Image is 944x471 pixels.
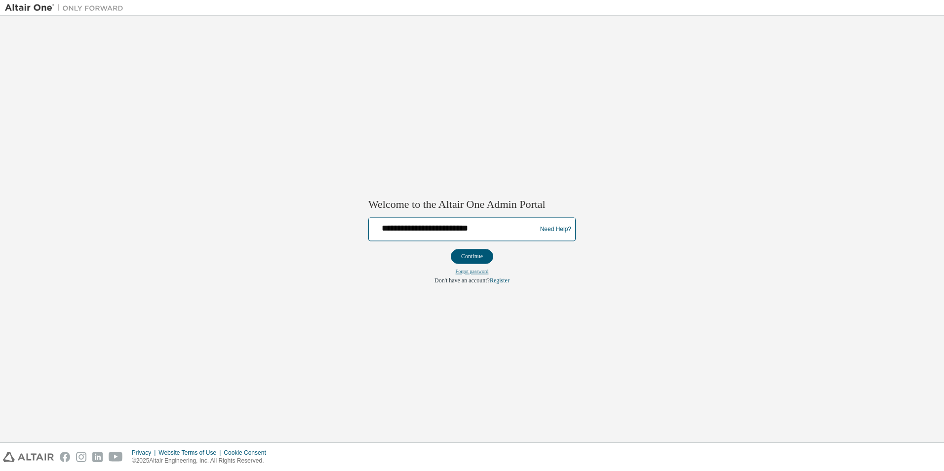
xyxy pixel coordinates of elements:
a: Forgot password [456,269,489,275]
span: Don't have an account? [434,277,490,284]
img: instagram.svg [76,452,86,462]
h2: Welcome to the Altair One Admin Portal [368,197,576,211]
div: Cookie Consent [224,449,272,457]
p: © 2025 Altair Engineering, Inc. All Rights Reserved. [132,457,272,465]
a: Register [490,277,510,284]
button: Continue [451,249,493,264]
a: Need Help? [540,229,571,230]
div: Privacy [132,449,158,457]
img: Altair One [5,3,128,13]
img: youtube.svg [109,452,123,462]
img: facebook.svg [60,452,70,462]
div: Website Terms of Use [158,449,224,457]
img: linkedin.svg [92,452,103,462]
img: altair_logo.svg [3,452,54,462]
